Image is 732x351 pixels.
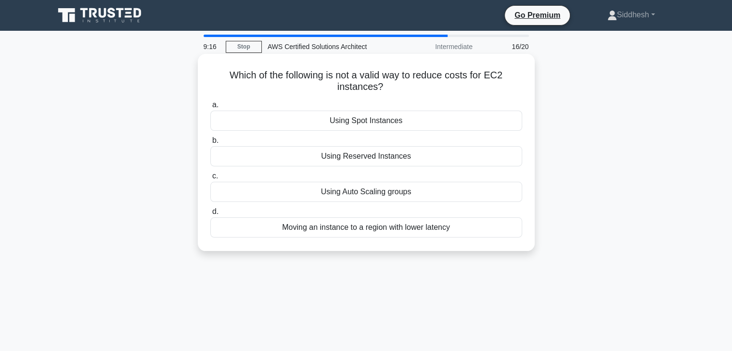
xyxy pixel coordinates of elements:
div: 9:16 [198,37,226,56]
h5: Which of the following is not a valid way to reduce costs for EC2 instances? [209,69,523,93]
a: Go Premium [509,9,566,21]
div: Intermediate [394,37,478,56]
div: Using Reserved Instances [210,146,522,166]
span: d. [212,207,218,215]
div: Moving an instance to a region with lower latency [210,217,522,238]
div: Using Auto Scaling groups [210,182,522,202]
a: Siddhesh [584,5,678,25]
div: AWS Certified Solutions Architect [262,37,394,56]
div: Using Spot Instances [210,111,522,131]
span: a. [212,100,218,109]
div: 16/20 [478,37,535,56]
span: b. [212,136,218,144]
span: c. [212,172,218,180]
a: Stop [226,41,262,53]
